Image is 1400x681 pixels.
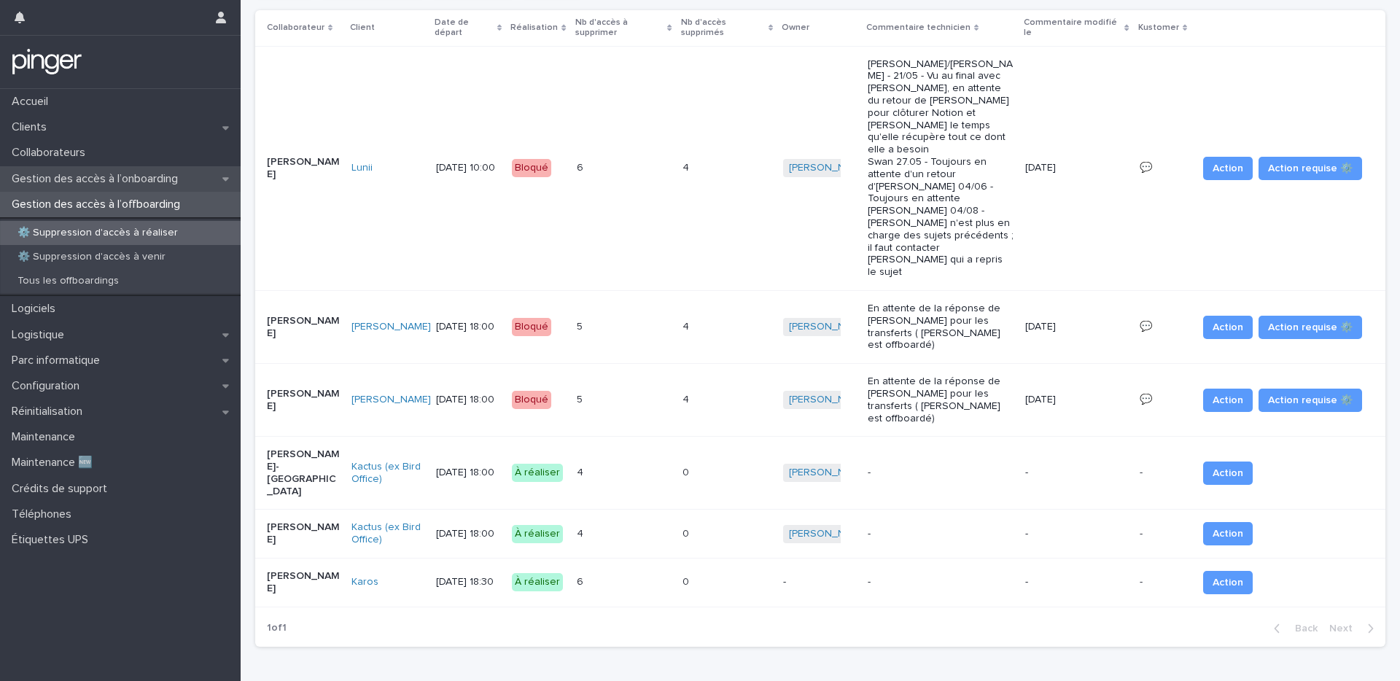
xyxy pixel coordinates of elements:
[6,507,83,521] p: Téléphones
[1213,526,1243,541] span: Action
[6,533,100,547] p: Étiquettes UPS
[351,162,373,174] a: Lunii
[1259,316,1362,339] button: Action requise ⚙️
[436,467,500,479] p: [DATE] 18:00
[782,20,809,36] p: Owner
[267,448,340,497] p: [PERSON_NAME]-[GEOGRAPHIC_DATA]
[783,576,856,588] p: -
[512,391,551,409] div: Bloqué
[351,321,431,333] a: [PERSON_NAME]
[351,461,424,486] a: Kactus (ex Bird Office)
[255,290,1385,363] tr: [PERSON_NAME][PERSON_NAME] [DATE] 18:00Bloqué55 44 [PERSON_NAME] En attente de la réponse de [PER...
[267,388,340,413] p: [PERSON_NAME]
[1329,623,1361,634] span: Next
[6,275,131,287] p: Tous les offboardings
[6,95,60,109] p: Accueil
[436,162,500,174] p: [DATE] 10:00
[1268,320,1353,335] span: Action requise ⚙️
[6,227,190,239] p: ⚙️ Suppression d'accès à réaliser
[1213,393,1243,408] span: Action
[1025,321,1098,333] p: [DATE]
[789,162,868,174] a: [PERSON_NAME]
[789,321,868,333] a: [PERSON_NAME]
[1203,522,1253,545] button: Action
[1203,316,1253,339] button: Action
[789,394,868,406] a: [PERSON_NAME]
[681,15,765,42] p: Nb d'accès supprimés
[682,525,692,540] p: 0
[255,364,1385,437] tr: [PERSON_NAME][PERSON_NAME] [DATE] 18:00Bloqué55 44 [PERSON_NAME] En attente de la réponse de [PER...
[1323,622,1385,635] button: Next
[1024,15,1121,42] p: Commentaire modifié le
[512,525,563,543] div: À réaliser
[682,318,692,333] p: 4
[6,328,76,342] p: Logistique
[6,146,97,160] p: Collaborateurs
[1259,389,1362,412] button: Action requise ⚙️
[1259,157,1362,180] button: Action requise ⚙️
[6,198,192,211] p: Gestion des accès à l’offboarding
[267,156,340,181] p: [PERSON_NAME]
[1140,525,1146,540] p: -
[6,251,177,263] p: ⚙️ Suppression d'accès à venir
[6,302,67,316] p: Logiciels
[12,47,82,77] img: mTgBEunGTSyRkCgitkcU
[868,375,1014,424] p: En attente de la réponse de [PERSON_NAME] pour les transferts ( [PERSON_NAME] est offboardé)
[255,510,1385,559] tr: [PERSON_NAME]Kactus (ex Bird Office) [DATE] 18:00À réaliser44 00 [PERSON_NAME] ---- Action
[1213,575,1243,590] span: Action
[6,354,112,367] p: Parc informatique
[1140,573,1146,588] p: -
[267,521,340,546] p: [PERSON_NAME]
[255,610,298,646] p: 1 of 1
[1025,467,1098,479] p: -
[868,58,1014,279] p: [PERSON_NAME]/[PERSON_NAME] - 21/05 - Vu au final avec [PERSON_NAME], en attente du retour de [PE...
[1286,623,1318,634] span: Back
[682,159,692,174] p: 4
[1268,161,1353,176] span: Action requise ⚙️
[1203,462,1253,485] button: Action
[1203,157,1253,180] button: Action
[682,464,692,479] p: 0
[1213,466,1243,480] span: Action
[6,430,87,444] p: Maintenance
[6,379,91,393] p: Configuration
[1025,576,1098,588] p: -
[6,456,104,470] p: Maintenance 🆕
[1262,622,1323,635] button: Back
[577,159,586,174] p: 6
[436,576,500,588] p: [DATE] 18:30
[1138,20,1179,36] p: Kustomer
[868,303,1014,351] p: En attente de la réponse de [PERSON_NAME] pour les transferts ( [PERSON_NAME] est offboardé)
[1025,394,1098,406] p: [DATE]
[1213,320,1243,335] span: Action
[577,318,586,333] p: 5
[868,528,1014,540] p: -
[1203,571,1253,594] button: Action
[866,20,971,36] p: Commentaire technicien
[577,525,586,540] p: 4
[255,559,1385,607] tr: [PERSON_NAME]Karos [DATE] 18:30À réaliser66 00 ----- Action
[1025,162,1098,174] p: [DATE]
[1140,322,1152,332] a: 💬
[512,159,551,177] div: Bloqué
[789,467,868,479] a: [PERSON_NAME]
[1140,163,1152,173] a: 💬
[436,528,500,540] p: [DATE] 18:00
[436,394,500,406] p: [DATE] 18:00
[682,391,692,406] p: 4
[868,467,1014,479] p: -
[255,437,1385,510] tr: [PERSON_NAME]-[GEOGRAPHIC_DATA]Kactus (ex Bird Office) [DATE] 18:00À réaliser44 00 [PERSON_NAME] ...
[267,20,324,36] p: Collaborateur
[1213,161,1243,176] span: Action
[682,573,692,588] p: 0
[351,394,431,406] a: [PERSON_NAME]
[436,321,500,333] p: [DATE] 18:00
[1140,394,1152,405] a: 💬
[267,315,340,340] p: [PERSON_NAME]
[577,391,586,406] p: 5
[512,464,563,482] div: À réaliser
[1025,528,1098,540] p: -
[255,46,1385,290] tr: [PERSON_NAME]Lunii [DATE] 10:00Bloqué66 44 [PERSON_NAME] [PERSON_NAME]/[PERSON_NAME] - 21/05 - Vu...
[1140,464,1146,479] p: -
[868,576,1014,588] p: -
